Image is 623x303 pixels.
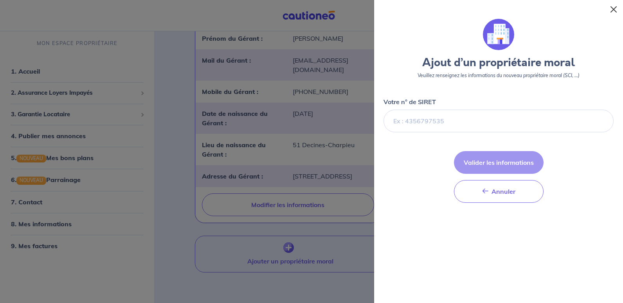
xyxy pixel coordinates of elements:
[384,110,614,132] input: Ex : 4356797535
[418,72,580,78] em: Veuillez renseignez les informations du nouveau propriétaire moral (SCI, ...)
[483,19,514,50] img: illu_company.svg
[492,188,515,195] span: Annuler
[454,180,544,203] button: Annuler
[384,56,614,70] h3: Ajout d’un propriétaire moral
[384,97,436,106] p: Votre n° de SIRET
[607,3,620,16] button: Close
